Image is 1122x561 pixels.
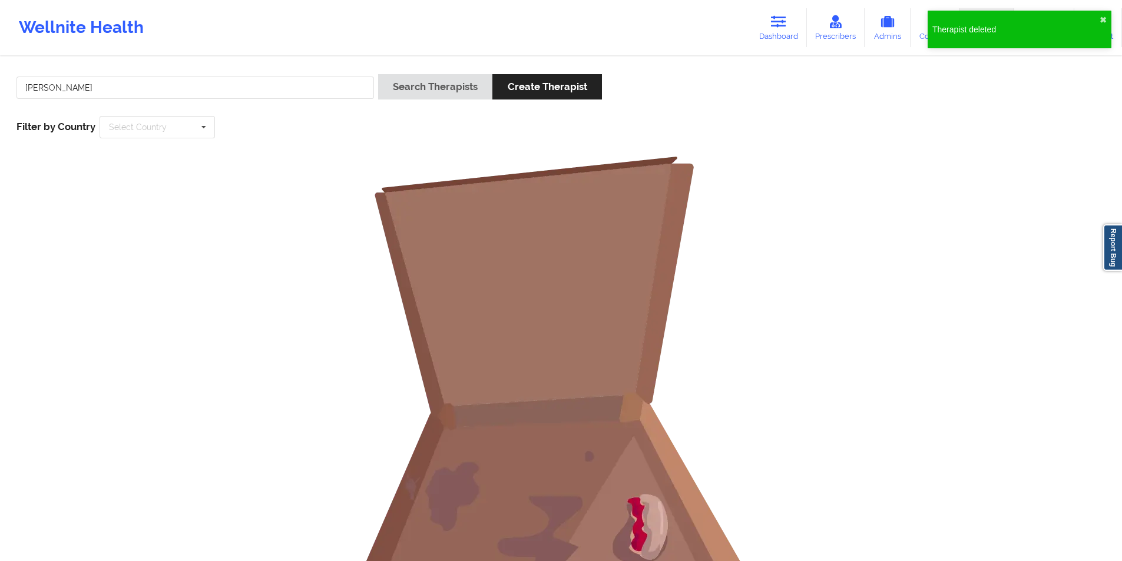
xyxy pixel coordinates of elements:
div: Therapist deleted [932,24,1100,35]
input: Search Keywords [16,77,374,99]
a: Admins [865,8,911,47]
button: close [1100,15,1107,25]
a: Prescribers [807,8,865,47]
button: Search Therapists [378,74,492,99]
a: Dashboard [750,8,807,47]
div: Select Country [109,123,167,131]
button: Create Therapist [492,74,601,99]
a: Report Bug [1103,224,1122,271]
a: Coaches [911,8,959,47]
span: Filter by Country [16,121,95,132]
